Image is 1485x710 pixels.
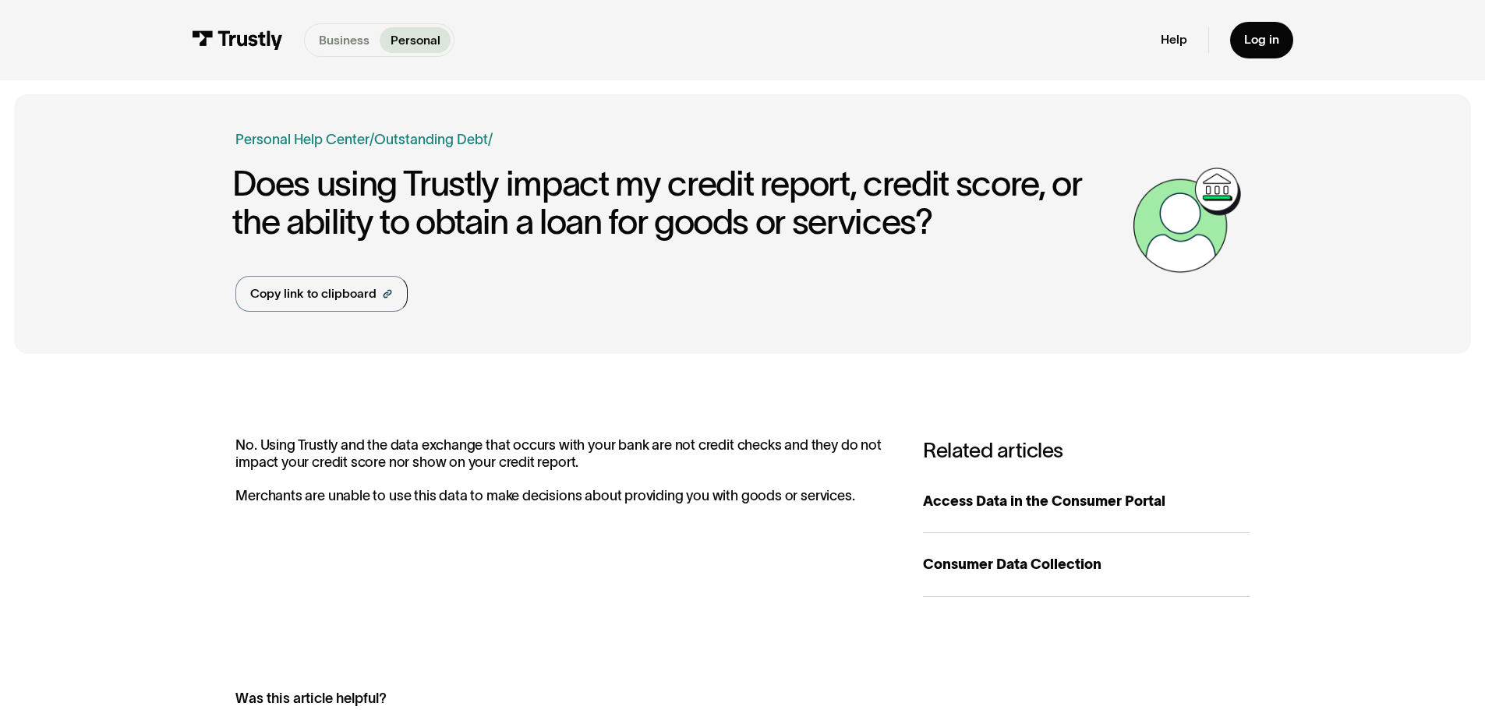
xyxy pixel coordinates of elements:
[235,688,850,709] div: Was this article helpful?
[235,129,369,150] a: Personal Help Center
[1230,22,1293,58] a: Log in
[923,533,1250,597] a: Consumer Data Collection
[374,132,488,147] a: Outstanding Debt
[235,437,888,504] p: No. Using Trustly and the data exchange that occurs with your bank are not credit checks and they...
[232,164,1124,242] h1: Does using Trustly impact my credit report, credit score, or the ability to obtain a loan for goo...
[192,30,283,50] img: Trustly Logo
[250,284,377,303] div: Copy link to clipboard
[923,470,1250,534] a: Access Data in the Consumer Portal
[923,437,1250,462] h3: Related articles
[235,276,408,312] a: Copy link to clipboard
[1161,32,1187,48] a: Help
[1244,32,1279,48] div: Log in
[923,554,1250,575] div: Consumer Data Collection
[319,31,369,50] p: Business
[380,27,451,53] a: Personal
[923,491,1250,512] div: Access Data in the Consumer Portal
[391,31,440,50] p: Personal
[488,129,493,150] div: /
[308,27,380,53] a: Business
[369,129,374,150] div: /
